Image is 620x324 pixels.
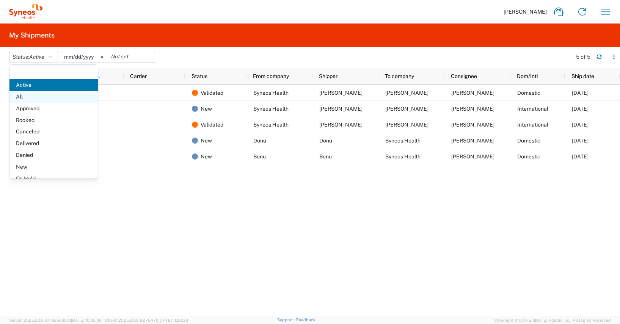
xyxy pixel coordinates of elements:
[9,138,98,149] span: Delivered
[451,122,494,128] span: Eszter Pollermann
[201,117,223,133] span: Validated
[319,90,363,96] span: Antoine Kouwonou
[253,153,266,160] span: Bonu
[29,54,44,60] span: Active
[253,138,266,144] span: Donu
[201,149,212,164] span: New
[572,90,589,96] span: 09/23/2025
[451,90,494,96] span: Benedikt Girnghuber
[517,90,540,96] span: Domestic
[385,73,414,79] span: To company
[296,318,315,322] a: Feedback
[71,318,102,322] span: [DATE] 10:36:36
[9,173,98,185] span: On Hold
[385,90,429,96] span: Benedikt Girnghuber
[319,122,363,128] span: Antoine Kouwonou
[517,73,538,79] span: Dom/Intl
[385,122,429,128] span: Eszter Pollermann
[9,31,55,40] h2: My Shipments
[130,73,147,79] span: Carrier
[385,153,421,160] span: Syneos Health
[277,318,296,322] a: Support
[9,126,98,138] span: Canceled
[9,51,58,63] button: Status:Active
[319,153,332,160] span: Bonu
[517,122,548,128] span: International
[572,122,589,128] span: 08/07/2025
[319,106,363,112] span: Antoine Kouwonou
[9,103,98,114] span: Approved
[517,153,540,160] span: Domestic
[572,153,589,160] span: 08/01/2025
[572,106,589,112] span: 08/19/2025
[571,73,594,79] span: Ship date
[9,161,98,173] span: New
[105,318,188,322] span: Client: 2025.20.0-827847b
[253,90,289,96] span: Syneos Health
[576,53,590,60] div: 5 of 5
[385,106,429,112] span: Erika Scheidl
[451,138,494,144] span: Antoine Kouwonou
[61,51,108,63] input: Not set
[517,138,540,144] span: Domestic
[9,114,98,126] span: Booked
[253,73,289,79] span: From company
[159,318,188,322] span: [DATE] 11:20:38
[319,138,332,144] span: Donu
[253,106,289,112] span: Syneos Health
[517,106,548,112] span: International
[504,8,547,15] span: [PERSON_NAME]
[201,101,212,117] span: New
[319,73,337,79] span: Shipper
[253,122,289,128] span: Syneos Health
[451,106,494,112] span: Erika Scheidl
[451,153,494,160] span: Antoine Kouwonou
[451,73,477,79] span: Consignee
[9,91,98,103] span: All
[201,85,223,101] span: Validated
[201,133,212,149] span: New
[385,138,421,144] span: Syneos Health
[9,318,102,322] span: Server: 2025.20.0-af7a6be3001
[9,79,98,91] span: Active
[191,73,207,79] span: Status
[108,51,155,63] input: Not set
[572,138,589,144] span: 08/01/2025
[9,149,98,161] span: Denied
[494,317,611,324] span: Copyright © [DATE]-[DATE] Agistix Inc., All Rights Reserved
